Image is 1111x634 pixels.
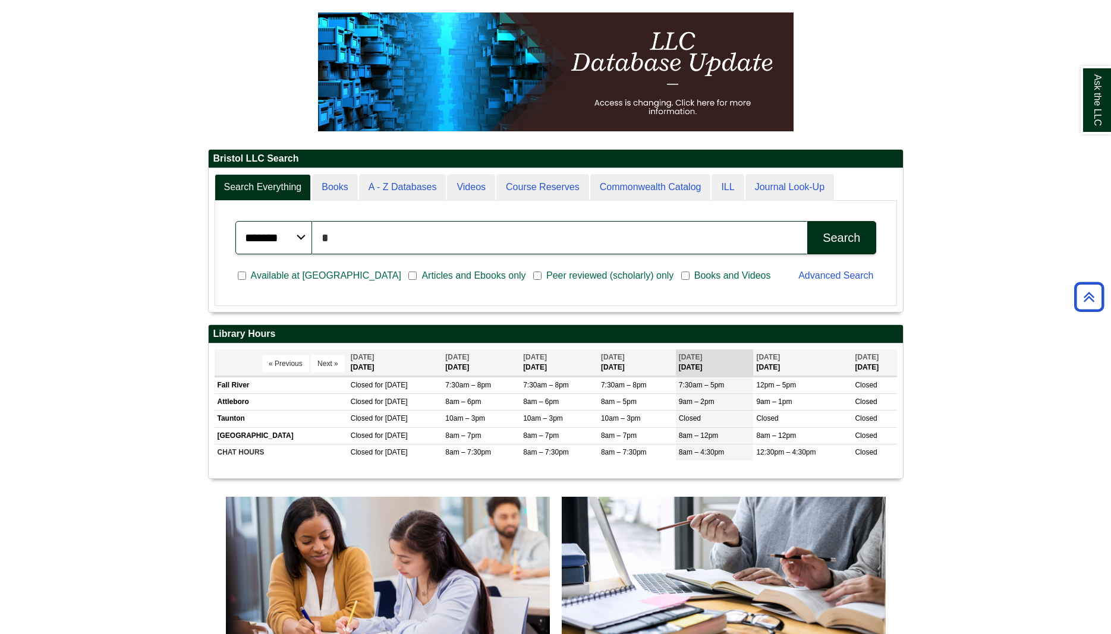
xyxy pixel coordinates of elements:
img: HTML tutorial [318,12,794,131]
span: 9am – 2pm [679,398,715,406]
span: Peer reviewed (scholarly) only [542,269,678,283]
span: Closed [855,431,877,440]
span: Closed [855,381,877,389]
th: [DATE] [852,349,896,376]
span: Closed [855,398,877,406]
td: [GEOGRAPHIC_DATA] [215,427,348,444]
span: [DATE] [756,353,780,361]
span: 7:30am – 8pm [523,381,569,389]
a: Books [312,174,357,201]
span: [DATE] [445,353,469,361]
span: [DATE] [601,353,625,361]
button: Next » [311,355,345,373]
input: Articles and Ebooks only [408,270,417,281]
span: 9am – 1pm [756,398,792,406]
span: Closed [679,414,701,422]
span: [DATE] [679,353,703,361]
button: « Previous [262,355,309,373]
span: 8am – 12pm [756,431,796,440]
a: ILL [712,174,744,201]
span: for [DATE] [374,414,407,422]
span: Closed [351,414,373,422]
span: 8am – 7:30pm [601,448,647,456]
span: Closed [855,414,877,422]
span: 7:30am – 5pm [679,381,725,389]
input: Available at [GEOGRAPHIC_DATA] [238,270,246,281]
span: 8am – 7:30pm [445,448,491,456]
span: 8am – 7pm [523,431,559,440]
span: 8am – 7pm [601,431,637,440]
span: [DATE] [351,353,374,361]
span: Articles and Ebooks only [417,269,530,283]
th: [DATE] [348,349,443,376]
td: Attleboro [215,394,348,411]
input: Books and Videos [681,270,690,281]
span: 10am – 3pm [523,414,563,422]
th: [DATE] [753,349,852,376]
span: 8am – 6pm [445,398,481,406]
span: Available at [GEOGRAPHIC_DATA] [246,269,406,283]
th: [DATE] [598,349,676,376]
a: Search Everything [215,174,311,201]
td: Fall River [215,377,348,394]
input: Peer reviewed (scholarly) only [533,270,542,281]
th: [DATE] [442,349,520,376]
span: Closed [351,448,373,456]
span: for [DATE] [374,381,407,389]
span: 10am – 3pm [601,414,641,422]
span: 8am – 4:30pm [679,448,725,456]
span: 7:30am – 8pm [601,381,647,389]
span: [DATE] [523,353,547,361]
span: Closed [351,381,373,389]
span: 12:30pm – 4:30pm [756,448,816,456]
a: Advanced Search [798,270,873,280]
span: 8am – 7pm [445,431,481,440]
span: 12pm – 5pm [756,381,796,389]
span: for [DATE] [374,431,407,440]
a: A - Z Databases [359,174,446,201]
span: 8am – 7:30pm [523,448,569,456]
span: Closed [351,398,373,406]
h2: Library Hours [209,325,903,343]
button: Search [807,221,876,254]
span: Closed [855,448,877,456]
span: 8am – 5pm [601,398,637,406]
h2: Bristol LLC Search [209,150,903,168]
td: CHAT HOURS [215,444,348,460]
span: [DATE] [855,353,879,361]
span: 8am – 6pm [523,398,559,406]
span: for [DATE] [374,398,407,406]
a: Journal Look-Up [745,174,834,201]
a: Back to Top [1070,289,1108,305]
th: [DATE] [520,349,598,376]
a: Videos [447,174,495,201]
span: for [DATE] [374,448,407,456]
td: Taunton [215,411,348,427]
span: Books and Videos [690,269,776,283]
span: Closed [351,431,373,440]
span: Closed [756,414,778,422]
th: [DATE] [676,349,754,376]
div: Search [823,231,860,245]
span: 7:30am – 8pm [445,381,491,389]
a: Course Reserves [496,174,589,201]
span: 10am – 3pm [445,414,485,422]
span: 8am – 12pm [679,431,719,440]
a: Commonwealth Catalog [590,174,711,201]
